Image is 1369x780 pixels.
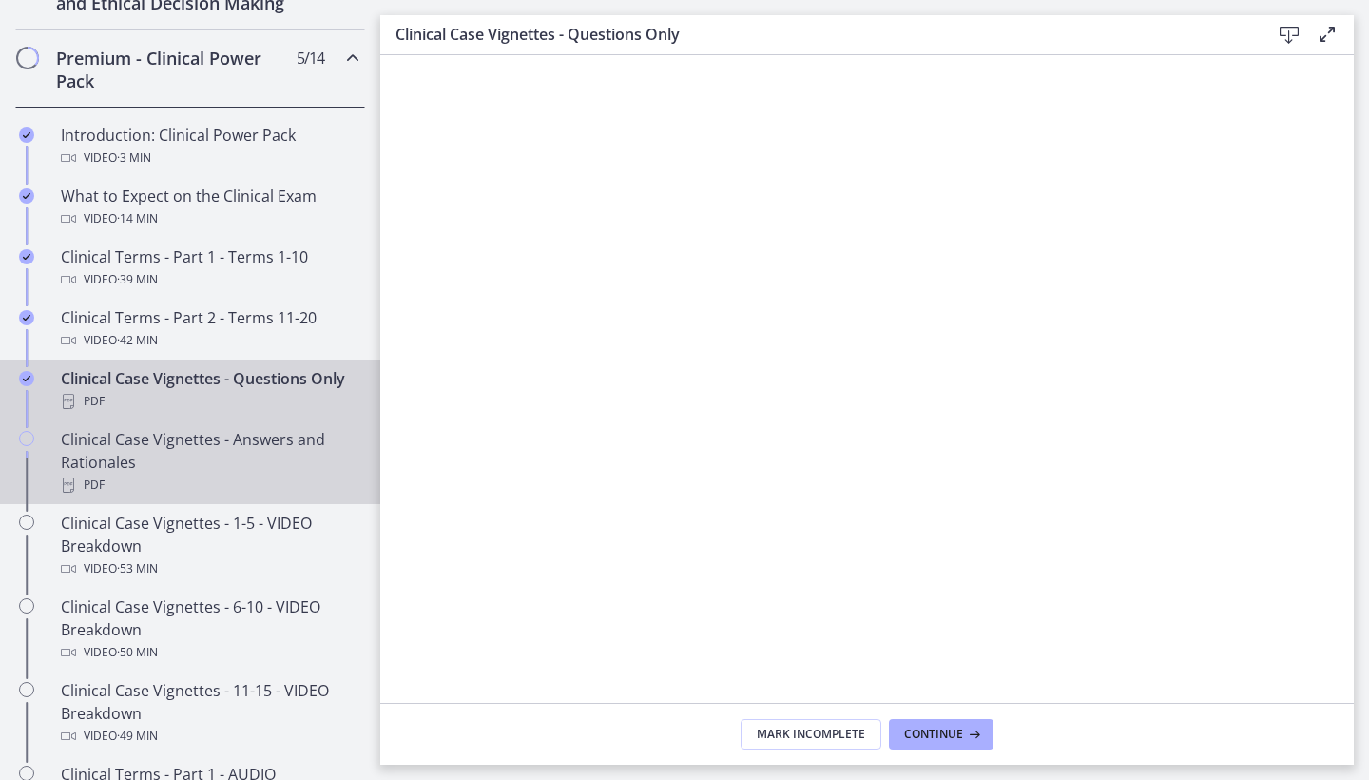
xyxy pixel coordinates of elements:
i: Completed [19,249,34,264]
div: Video [61,329,357,352]
div: Clinical Case Vignettes - Answers and Rationales [61,428,357,497]
span: · 3 min [117,146,151,169]
span: · 39 min [117,268,158,291]
span: Continue [904,727,963,742]
div: Clinical Terms - Part 2 - Terms 11-20 [61,306,357,352]
span: · 42 min [117,329,158,352]
div: Video [61,207,357,230]
div: Clinical Case Vignettes - 1-5 - VIDEO Breakdown [61,512,357,580]
div: Clinical Terms - Part 1 - Terms 1-10 [61,245,357,291]
button: Mark Incomplete [741,719,881,750]
div: Video [61,641,357,664]
i: Completed [19,188,34,204]
span: Mark Incomplete [757,727,865,742]
div: PDF [61,474,357,497]
div: Video [61,146,357,169]
div: Video [61,557,357,580]
div: Video [61,268,357,291]
div: Clinical Case Vignettes - 6-10 - VIDEO Breakdown [61,595,357,664]
i: Completed [19,371,34,386]
button: Continue [889,719,993,750]
div: PDF [61,390,357,413]
span: · 49 min [117,725,158,748]
div: Introduction: Clinical Power Pack [61,124,357,169]
div: Clinical Case Vignettes - 11-15 - VIDEO Breakdown [61,679,357,748]
span: 5 / 14 [297,47,324,69]
i: Completed [19,127,34,143]
div: Clinical Case Vignettes - Questions Only [61,367,357,413]
h3: Clinical Case Vignettes - Questions Only [395,23,1240,46]
div: Video [61,725,357,748]
h2: Premium - Clinical Power Pack [56,47,288,92]
i: Completed [19,310,34,325]
div: What to Expect on the Clinical Exam [61,185,357,230]
span: · 14 min [117,207,158,230]
span: · 53 min [117,557,158,580]
span: · 50 min [117,641,158,664]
